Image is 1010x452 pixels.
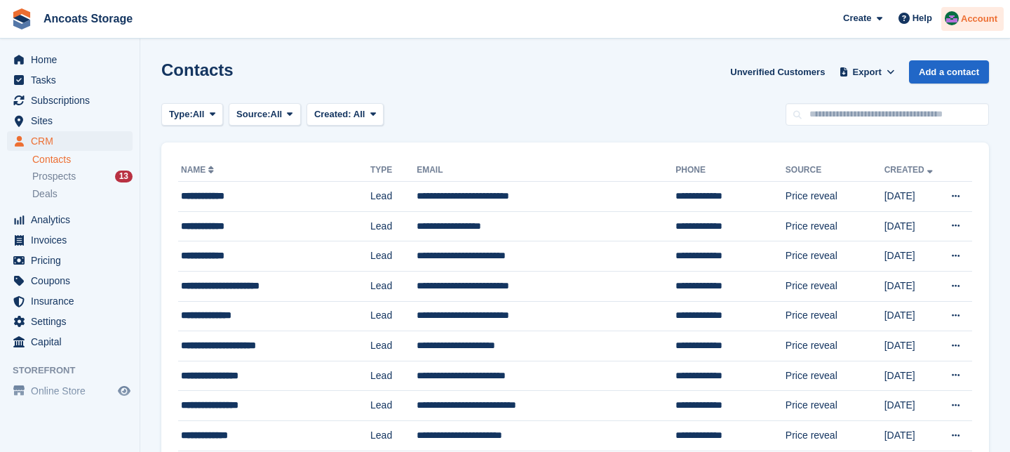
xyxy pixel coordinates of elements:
span: CRM [31,131,115,151]
button: Source: All [229,103,301,126]
span: Account [961,12,997,26]
a: menu [7,91,133,110]
img: stora-icon-8386f47178a22dfd0bd8f6a31ec36ba5ce8667c1dd55bd0f319d3a0aa187defe.svg [11,8,32,29]
td: Lead [370,301,417,331]
td: Lead [370,391,417,421]
td: Price reveal [786,182,884,212]
span: Create [843,11,871,25]
span: Analytics [31,210,115,230]
a: Ancoats Storage [38,7,138,30]
a: menu [7,230,133,250]
td: Lead [370,182,417,212]
a: Add a contact [909,60,989,84]
th: Email [417,159,675,182]
a: Prospects 13 [32,169,133,184]
button: Export [836,60,898,84]
span: Insurance [31,291,115,311]
span: All [271,107,283,121]
a: menu [7,111,133,131]
span: Settings [31,312,115,331]
a: menu [7,251,133,270]
a: Created [884,165,936,175]
span: Deals [32,187,58,201]
span: Storefront [13,364,140,378]
span: Tasks [31,70,115,90]
a: menu [7,131,133,151]
h1: Contacts [161,60,234,79]
span: Sites [31,111,115,131]
span: Prospects [32,170,76,183]
td: Price reveal [786,301,884,331]
a: Deals [32,187,133,201]
td: [DATE] [884,211,941,241]
td: [DATE] [884,331,941,361]
td: Price reveal [786,271,884,301]
a: Name [181,165,217,175]
td: [DATE] [884,241,941,272]
span: All [353,109,365,119]
a: menu [7,210,133,230]
a: menu [7,332,133,352]
a: menu [7,50,133,69]
span: Coupons [31,271,115,291]
td: Lead [370,420,417,451]
a: Preview store [116,383,133,399]
td: [DATE] [884,301,941,331]
a: menu [7,291,133,311]
th: Type [370,159,417,182]
div: 13 [115,171,133,182]
td: [DATE] [884,271,941,301]
td: Lead [370,271,417,301]
td: [DATE] [884,361,941,391]
span: Source: [236,107,270,121]
a: menu [7,312,133,331]
button: Created: All [307,103,384,126]
span: Online Store [31,381,115,401]
span: All [193,107,205,121]
a: menu [7,271,133,291]
td: [DATE] [884,182,941,212]
span: Home [31,50,115,69]
span: Export [853,65,882,79]
span: Subscriptions [31,91,115,110]
span: Pricing [31,251,115,270]
td: Price reveal [786,391,884,421]
td: Lead [370,361,417,391]
span: Type: [169,107,193,121]
span: Capital [31,332,115,352]
td: Lead [370,241,417,272]
a: menu [7,70,133,90]
td: Price reveal [786,420,884,451]
span: Invoices [31,230,115,250]
td: Price reveal [786,331,884,361]
th: Source [786,159,884,182]
a: Contacts [32,153,133,166]
a: Unverified Customers [725,60,830,84]
span: Created: [314,109,351,119]
td: [DATE] [884,420,941,451]
th: Phone [675,159,786,182]
span: Help [913,11,932,25]
td: Price reveal [786,211,884,241]
td: Price reveal [786,361,884,391]
td: Price reveal [786,241,884,272]
td: Lead [370,331,417,361]
button: Type: All [161,103,223,126]
td: Lead [370,211,417,241]
a: menu [7,381,133,401]
td: [DATE] [884,391,941,421]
